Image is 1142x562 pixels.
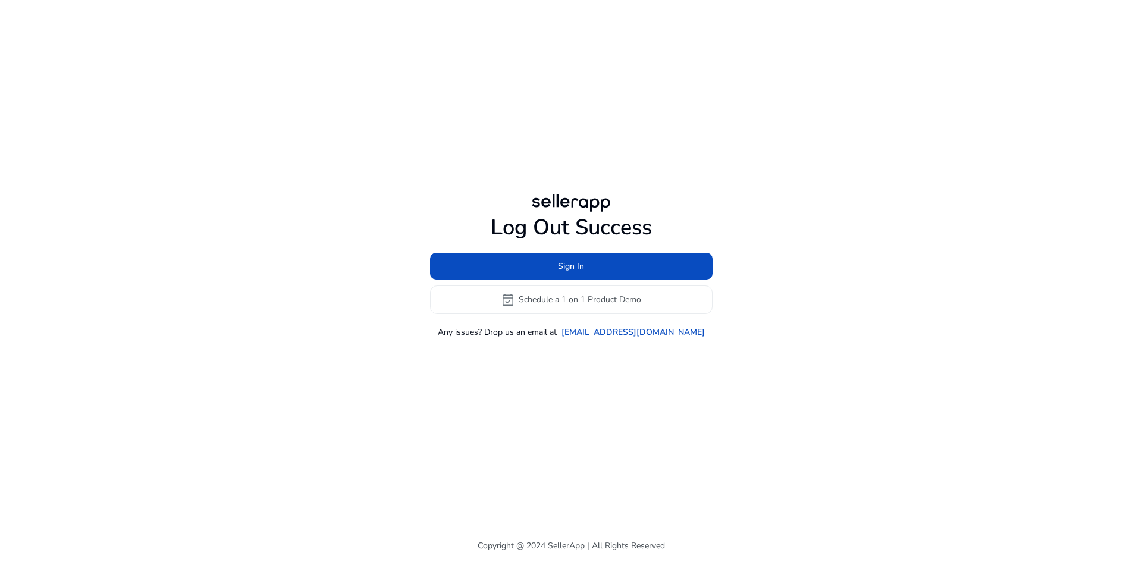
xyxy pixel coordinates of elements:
button: event_availableSchedule a 1 on 1 Product Demo [430,285,713,314]
span: event_available [501,293,515,307]
button: Sign In [430,253,713,280]
a: [EMAIL_ADDRESS][DOMAIN_NAME] [561,326,705,338]
p: Any issues? Drop us an email at [438,326,557,338]
span: Sign In [558,260,584,272]
h1: Log Out Success [430,215,713,240]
